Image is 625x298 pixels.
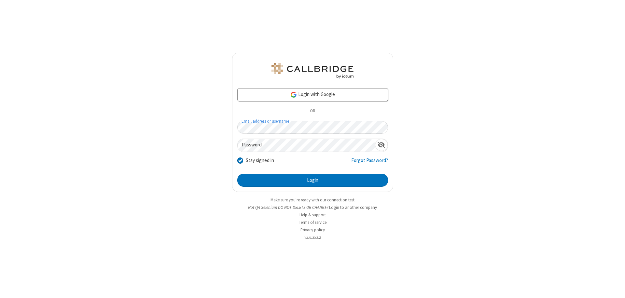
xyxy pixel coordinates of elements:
label: Stay signed in [246,157,274,164]
a: Help & support [299,212,326,218]
div: Show password [375,139,388,151]
a: Privacy policy [300,227,325,233]
span: OR [307,107,318,116]
a: Terms of service [299,220,326,225]
input: Email address or username [237,121,388,134]
iframe: Chat [609,281,620,293]
img: QA Selenium DO NOT DELETE OR CHANGE [270,63,355,78]
img: google-icon.png [290,91,297,98]
li: Not QA Selenium DO NOT DELETE OR CHANGE? [232,204,393,210]
button: Login [237,174,388,187]
button: Login to another company [329,204,377,210]
a: Login with Google [237,88,388,101]
input: Password [238,139,375,152]
a: Make sure you're ready with our connection test [271,197,354,203]
a: Forgot Password? [351,157,388,169]
li: v2.6.353.2 [232,234,393,240]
